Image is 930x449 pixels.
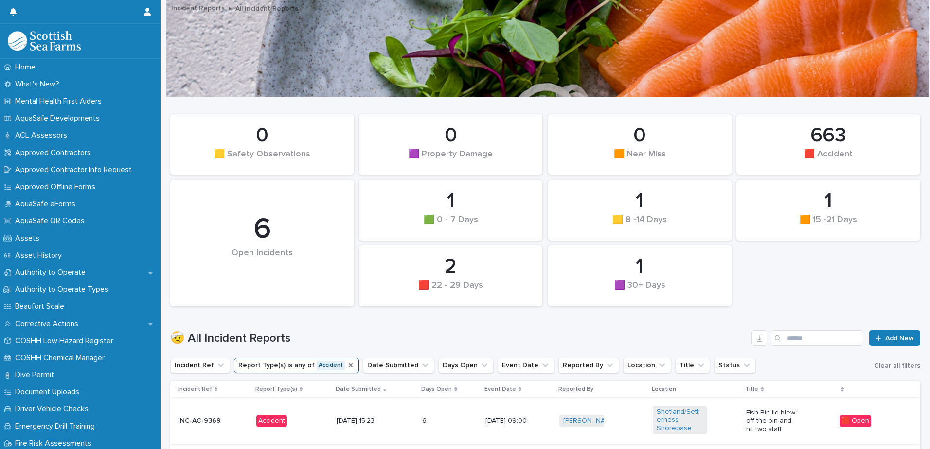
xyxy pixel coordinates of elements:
[187,123,338,148] div: 0
[753,189,904,213] div: 1
[753,149,904,170] div: 🟥 Accident
[11,182,103,191] p: Approved Offline Forms
[11,268,93,277] p: Authority to Operate
[753,123,904,148] div: 663
[565,189,715,213] div: 1
[623,358,671,373] button: Location
[376,149,526,170] div: 🟪 Property Damage
[565,255,715,279] div: 1
[11,97,109,106] p: Mental Health First Aiders
[485,417,539,425] p: [DATE] 09:00
[746,409,800,433] p: Fish Bin lid blew off the bin and hit two staff
[11,148,99,157] p: Approved Contractors
[558,358,619,373] button: Reported By
[885,335,914,342] span: Add New
[11,422,103,431] p: Emergency Drill Training
[11,114,107,123] p: AquaSafe Developments
[11,319,86,328] p: Corrective Actions
[11,336,121,345] p: COSHH Low Hazard Register
[376,215,526,235] div: 🟩 0 - 7 Days
[336,384,381,395] p: Date Submitted
[11,63,43,72] p: Home
[563,417,616,425] a: [PERSON_NAME]
[11,353,112,363] p: COSHH Chemical Manager
[422,415,429,425] p: 6
[171,2,225,13] a: Incident Reports
[256,415,287,427] div: Accident
[376,280,526,301] div: 🟥 22 - 29 Days
[745,384,758,395] p: Title
[869,330,920,346] a: Add New
[255,384,297,395] p: Report Type(s)
[558,384,593,395] p: Reported By
[235,2,298,13] p: All Incident Reports
[178,384,212,395] p: Incident Ref
[11,131,75,140] p: ACL Assessors
[870,359,920,373] button: Clear all filters
[498,358,554,373] button: Event Date
[376,255,526,279] div: 2
[874,363,920,369] span: Clear all filters
[11,80,67,89] p: What's New?
[170,331,748,345] h1: 🤕 All Incident Reports
[11,199,83,208] p: AquaSafe eForms
[8,31,81,51] img: bPIBxiqnSb2ggTQWdOVV
[11,216,92,225] p: AquaSafe QR Codes
[421,384,452,395] p: Days Open
[565,123,715,148] div: 0
[187,149,338,170] div: 🟨 Safety Observations
[714,358,756,373] button: Status
[840,415,871,427] div: 🟥 Open
[753,215,904,235] div: 🟧 15 -21 Days
[11,234,47,243] p: Assets
[675,358,710,373] button: Title
[438,358,494,373] button: Days Open
[234,358,359,373] button: Report Type(s)
[187,212,338,247] div: 6
[11,251,70,260] p: Asset History
[11,370,62,380] p: Dive Permit
[565,280,715,301] div: 🟪 30+ Days
[337,417,391,425] p: [DATE] 15:23
[11,165,140,174] p: Approved Contractor Info Request
[565,149,715,170] div: 🟧 Near Miss
[11,387,87,397] p: Document Uploads
[652,384,676,395] p: Location
[484,384,516,395] p: Event Date
[376,123,526,148] div: 0
[11,285,116,294] p: Authority to Operate Types
[187,248,338,278] div: Open Incidents
[565,215,715,235] div: 🟨 8 -14 Days
[657,408,703,432] a: Shetland/Setterness Shorebase
[363,358,434,373] button: Date Submitted
[178,417,232,425] p: INC-AC-9369
[170,398,920,444] tr: INC-AC-9369Accident[DATE] 15:2366 [DATE] 09:00[PERSON_NAME] Shetland/Setterness Shorebase Fish Bi...
[11,404,96,414] p: Driver Vehicle Checks
[11,302,72,311] p: Beaufort Scale
[771,330,863,346] input: Search
[376,189,526,213] div: 1
[170,358,230,373] button: Incident Ref
[11,439,99,448] p: Fire Risk Assessments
